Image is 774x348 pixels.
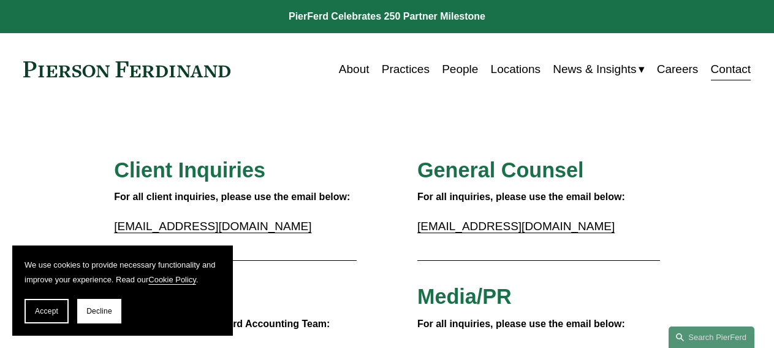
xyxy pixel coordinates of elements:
[382,58,430,81] a: Practices
[114,158,265,182] span: Client Inquiries
[339,58,370,81] a: About
[35,307,58,315] span: Accept
[442,58,478,81] a: People
[417,220,615,233] a: [EMAIL_ADDRESS][DOMAIN_NAME]
[657,58,699,81] a: Careers
[553,58,644,81] a: folder dropdown
[669,327,754,348] a: Search this site
[417,158,584,182] span: General Counsel
[25,299,69,323] button: Accept
[491,58,541,81] a: Locations
[12,246,233,336] section: Cookie banner
[114,220,311,233] a: [EMAIL_ADDRESS][DOMAIN_NAME]
[417,285,512,308] span: Media/PR
[114,191,350,202] strong: For all client inquiries, please use the email below:
[25,258,221,287] p: We use cookies to provide necessary functionality and improve your experience. Read our .
[553,59,636,80] span: News & Insights
[417,319,625,329] strong: For all inquiries, please use the email below:
[417,191,625,202] strong: For all inquiries, please use the email below:
[148,275,196,284] a: Cookie Policy
[77,299,121,323] button: Decline
[86,307,112,315] span: Decline
[711,58,751,81] a: Contact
